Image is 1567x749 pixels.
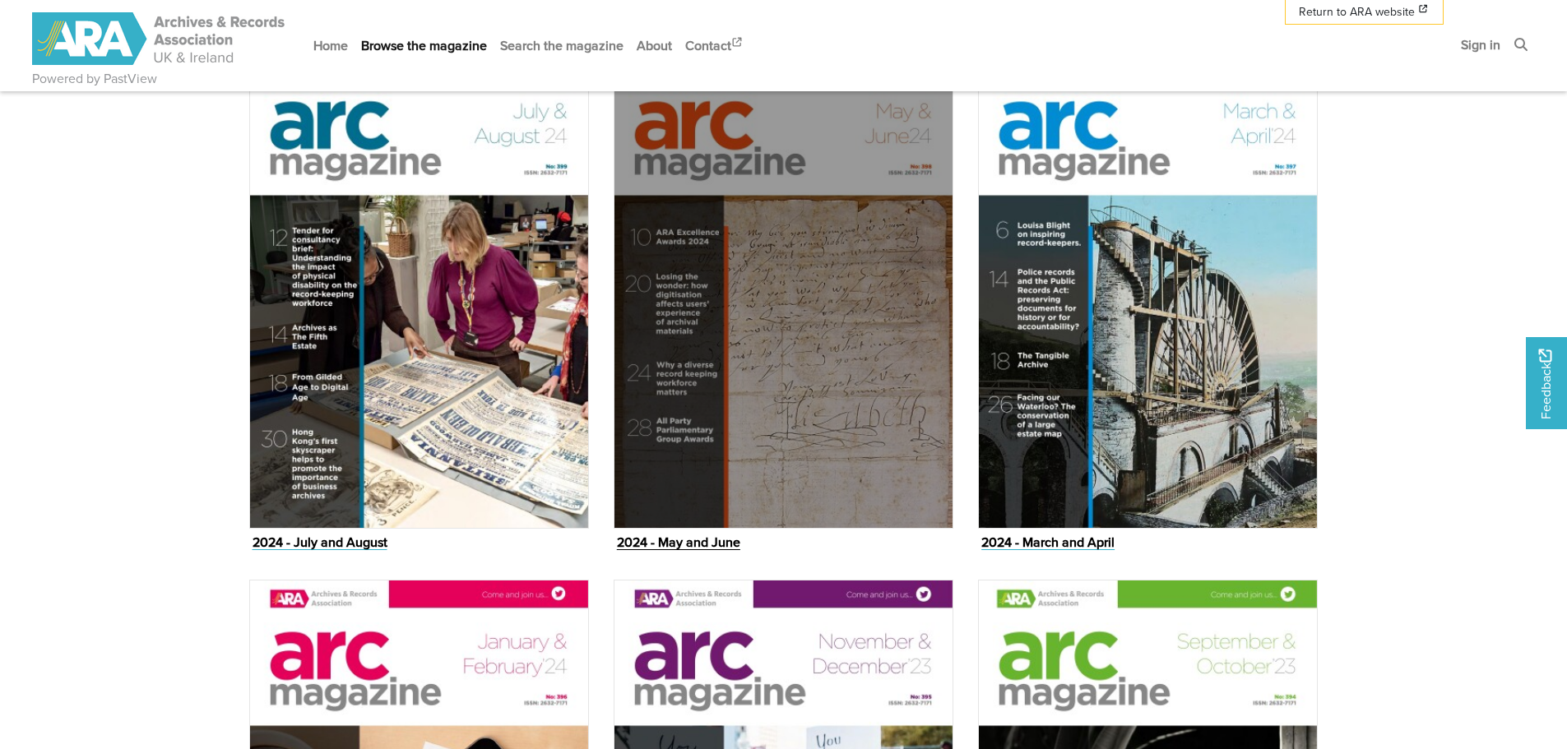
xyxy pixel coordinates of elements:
a: Contact [679,24,751,67]
a: About [630,24,679,67]
div: Issue [237,49,601,580]
a: ARA - ARC Magazine | Powered by PastView logo [32,3,287,75]
a: 2024 - July and August 2024 - July and August [249,49,589,555]
img: 2024 - July and August [249,49,589,529]
a: Browse the magazine [355,24,494,67]
img: 2024 - March and April [978,49,1318,529]
a: Home [307,24,355,67]
img: 2024 - May and June [614,49,953,529]
div: Issue [601,49,966,580]
span: Feedback [1536,349,1555,418]
a: Search the magazine [494,24,630,67]
a: Powered by PastView [32,69,157,89]
a: Sign in [1454,23,1507,67]
a: 2024 - March and April 2024 - March and April [978,49,1318,555]
a: Would you like to provide feedback? [1526,337,1567,429]
img: ARA - ARC Magazine | Powered by PastView [32,12,287,65]
span: Return to ARA website [1299,3,1415,21]
div: Issue [966,49,1330,580]
a: 2024 - May and June 2024 - May and June [614,49,953,555]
